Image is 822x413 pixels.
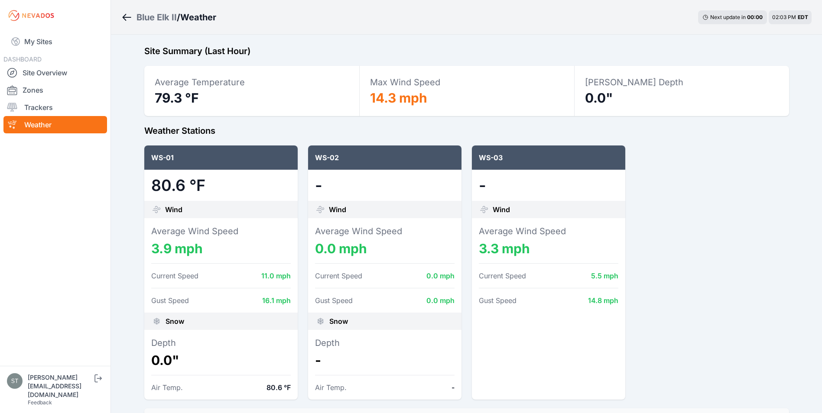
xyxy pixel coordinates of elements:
[177,11,180,23] span: /
[136,11,177,23] a: Blue Elk II
[315,241,455,256] dd: 0.0 mph
[151,271,198,281] dt: Current Speed
[151,225,291,237] dt: Average Wind Speed
[452,382,455,393] dd: -
[591,271,618,281] dd: 5.5 mph
[426,271,455,281] dd: 0.0 mph
[329,316,348,326] span: Snow
[155,90,199,106] span: 79.3 °F
[798,14,808,20] span: EDT
[151,295,189,306] dt: Gust Speed
[151,241,291,256] dd: 3.9 mph
[3,99,107,116] a: Trackers
[329,204,346,215] span: Wind
[3,55,42,63] span: DASHBOARD
[315,271,362,281] dt: Current Speed
[747,14,763,21] div: 00 : 00
[121,6,216,29] nav: Breadcrumb
[493,204,510,215] span: Wind
[315,382,347,393] dt: Air Temp.
[151,352,291,368] dd: 0.0"
[710,14,746,20] span: Next update in
[7,373,23,389] img: steve@nevados.solar
[308,145,461,170] div: WS-02
[315,225,455,237] dt: Average Wind Speed
[151,382,183,393] dt: Air Temp.
[479,225,618,237] dt: Average Wind Speed
[155,77,245,87] span: Average Temperature
[28,373,93,399] div: [PERSON_NAME][EMAIL_ADDRESS][DOMAIN_NAME]
[315,295,353,306] dt: Gust Speed
[151,337,291,349] dt: Depth
[585,77,683,87] span: [PERSON_NAME] Depth
[370,77,440,87] span: Max Wind Speed
[266,382,291,393] dd: 80.6 °F
[165,204,182,215] span: Wind
[479,295,517,306] dt: Gust Speed
[315,177,455,194] dd: -
[144,145,298,170] div: WS-01
[180,11,216,23] h3: Weather
[315,352,455,368] dd: -
[3,64,107,81] a: Site Overview
[3,81,107,99] a: Zones
[585,90,613,106] span: 0.0"
[479,177,618,194] dd: -
[144,45,789,57] h2: Site Summary (Last Hour)
[479,271,526,281] dt: Current Speed
[370,90,427,106] span: 14.3 mph
[261,271,291,281] dd: 11.0 mph
[144,125,789,137] h2: Weather Stations
[588,295,618,306] dd: 14.8 mph
[426,295,455,306] dd: 0.0 mph
[7,9,55,23] img: Nevados
[315,337,455,349] dt: Depth
[472,145,625,170] div: WS-03
[3,31,107,52] a: My Sites
[262,295,291,306] dd: 16.1 mph
[151,177,291,194] dd: 80.6 °F
[166,316,184,326] span: Snow
[479,241,618,256] dd: 3.3 mph
[28,399,52,406] a: Feedback
[772,14,796,20] span: 02:03 PM
[3,116,107,133] a: Weather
